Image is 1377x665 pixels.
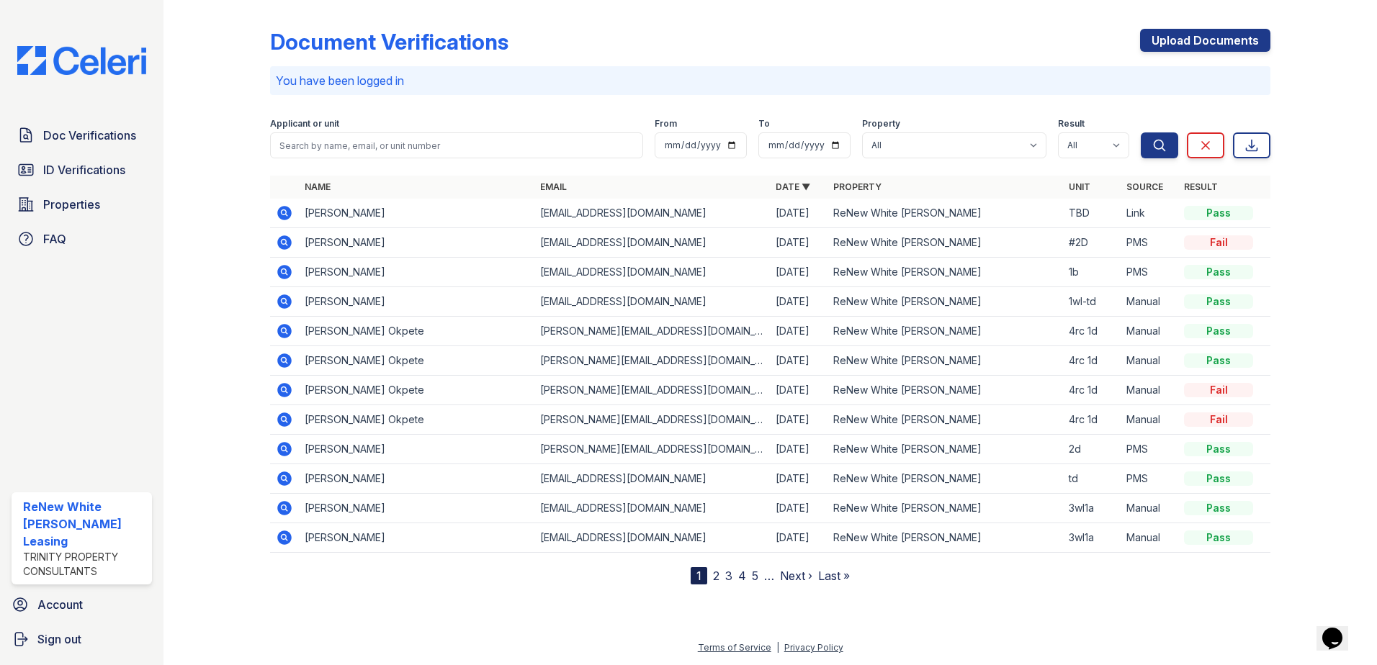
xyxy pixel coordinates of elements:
td: Manual [1121,405,1178,435]
a: Terms of Service [698,642,771,653]
td: ReNew White [PERSON_NAME] [827,258,1063,287]
td: 2d [1063,435,1121,464]
div: Trinity Property Consultants [23,550,146,579]
td: PMS [1121,258,1178,287]
td: [DATE] [770,376,827,405]
label: From [655,118,677,130]
td: [PERSON_NAME] [299,464,534,494]
td: [PERSON_NAME] [299,523,534,553]
td: Manual [1121,376,1178,405]
td: [DATE] [770,494,827,523]
div: Fail [1184,383,1253,397]
img: CE_Logo_Blue-a8612792a0a2168367f1c8372b55b34899dd931a85d93a1a3d3e32e68fde9ad4.png [6,46,158,75]
td: ReNew White [PERSON_NAME] [827,228,1063,258]
td: [PERSON_NAME] Okpete [299,405,534,435]
td: [DATE] [770,346,827,376]
td: Link [1121,199,1178,228]
span: Properties [43,196,100,213]
a: 5 [752,569,758,583]
label: Result [1058,118,1085,130]
td: Manual [1121,287,1178,317]
td: 4rc 1d [1063,346,1121,376]
td: ReNew White [PERSON_NAME] [827,376,1063,405]
a: ID Verifications [12,155,152,184]
td: ReNew White [PERSON_NAME] [827,523,1063,553]
td: ReNew White [PERSON_NAME] [827,405,1063,435]
td: [PERSON_NAME][EMAIL_ADDRESS][DOMAIN_NAME] [534,405,770,435]
label: To [758,118,770,130]
span: Doc Verifications [43,127,136,144]
iframe: chat widget [1317,607,1363,651]
td: [DATE] [770,435,827,464]
td: [PERSON_NAME] [299,258,534,287]
td: [PERSON_NAME] Okpete [299,346,534,376]
td: [EMAIL_ADDRESS][DOMAIN_NAME] [534,258,770,287]
a: 3 [725,569,732,583]
td: ReNew White [PERSON_NAME] [827,464,1063,494]
td: [DATE] [770,199,827,228]
td: [DATE] [770,287,827,317]
td: [EMAIL_ADDRESS][DOMAIN_NAME] [534,287,770,317]
a: Last » [818,569,850,583]
div: Pass [1184,206,1253,220]
p: You have been logged in [276,72,1265,89]
div: Pass [1184,471,1253,486]
a: Upload Documents [1140,29,1270,52]
a: Email [540,181,567,192]
a: Property [833,181,882,192]
td: ReNew White [PERSON_NAME] [827,287,1063,317]
span: … [764,567,774,584]
a: Properties [12,190,152,219]
td: [DATE] [770,464,827,494]
td: Manual [1121,346,1178,376]
td: Manual [1121,523,1178,553]
a: 2 [713,569,719,583]
a: Privacy Policy [784,642,843,653]
div: Fail [1184,412,1253,427]
div: Pass [1184,501,1253,515]
td: [DATE] [770,405,827,435]
input: Search by name, email, or unit number [270,132,643,158]
td: ReNew White [PERSON_NAME] [827,494,1063,523]
td: [PERSON_NAME] Okpete [299,317,534,346]
a: Next › [780,569,812,583]
td: [DATE] [770,523,827,553]
label: Property [862,118,900,130]
td: [DATE] [770,317,827,346]
td: [PERSON_NAME] [299,287,534,317]
td: [DATE] [770,228,827,258]
td: 1wl-td [1063,287,1121,317]
td: [EMAIL_ADDRESS][DOMAIN_NAME] [534,199,770,228]
td: ReNew White [PERSON_NAME] [827,199,1063,228]
td: td [1063,464,1121,494]
div: Pass [1184,530,1253,545]
span: FAQ [43,230,66,248]
a: Name [305,181,331,192]
td: 3wl1a [1063,523,1121,553]
td: 4rc 1d [1063,317,1121,346]
td: PMS [1121,435,1178,464]
a: Source [1126,181,1163,192]
td: [PERSON_NAME][EMAIL_ADDRESS][DOMAIN_NAME] [534,346,770,376]
div: 1 [691,567,707,584]
td: [PERSON_NAME] Okpete [299,376,534,405]
td: [PERSON_NAME][EMAIL_ADDRESS][DOMAIN_NAME] [534,435,770,464]
a: 4 [738,569,746,583]
td: 4rc 1d [1063,405,1121,435]
td: [EMAIL_ADDRESS][DOMAIN_NAME] [534,228,770,258]
td: Manual [1121,494,1178,523]
a: FAQ [12,225,152,253]
td: ReNew White [PERSON_NAME] [827,346,1063,376]
div: Pass [1184,294,1253,309]
div: Document Verifications [270,29,508,55]
div: Pass [1184,353,1253,368]
td: PMS [1121,228,1178,258]
div: Fail [1184,235,1253,250]
a: Unit [1069,181,1090,192]
td: [PERSON_NAME] [299,228,534,258]
td: #2D [1063,228,1121,258]
td: 1b [1063,258,1121,287]
td: [EMAIL_ADDRESS][DOMAIN_NAME] [534,523,770,553]
label: Applicant or unit [270,118,339,130]
div: ReNew White [PERSON_NAME] Leasing [23,498,146,550]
